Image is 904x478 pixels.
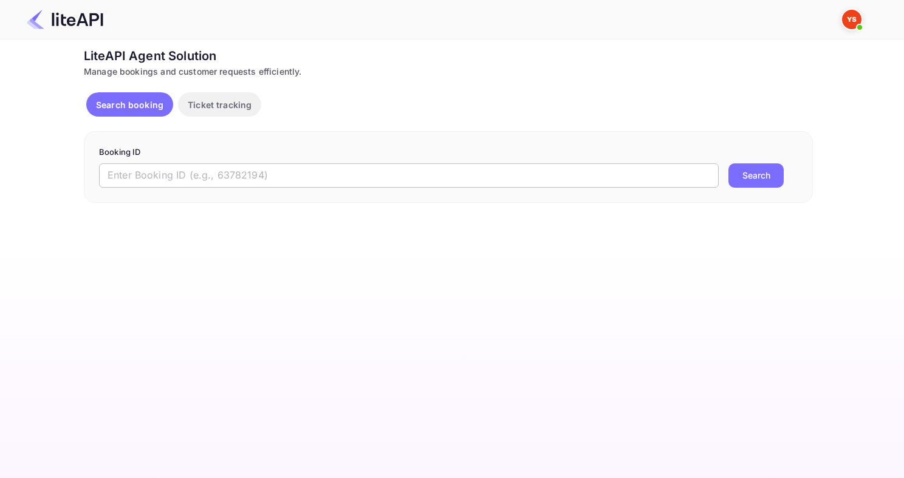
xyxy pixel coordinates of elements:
img: Yandex Support [842,10,861,29]
div: Manage bookings and customer requests efficiently. [84,65,813,78]
input: Enter Booking ID (e.g., 63782194) [99,163,719,188]
button: Search [728,163,784,188]
div: LiteAPI Agent Solution [84,47,813,65]
img: LiteAPI Logo [27,10,103,29]
p: Booking ID [99,146,798,159]
p: Search booking [96,98,163,111]
p: Ticket tracking [188,98,252,111]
